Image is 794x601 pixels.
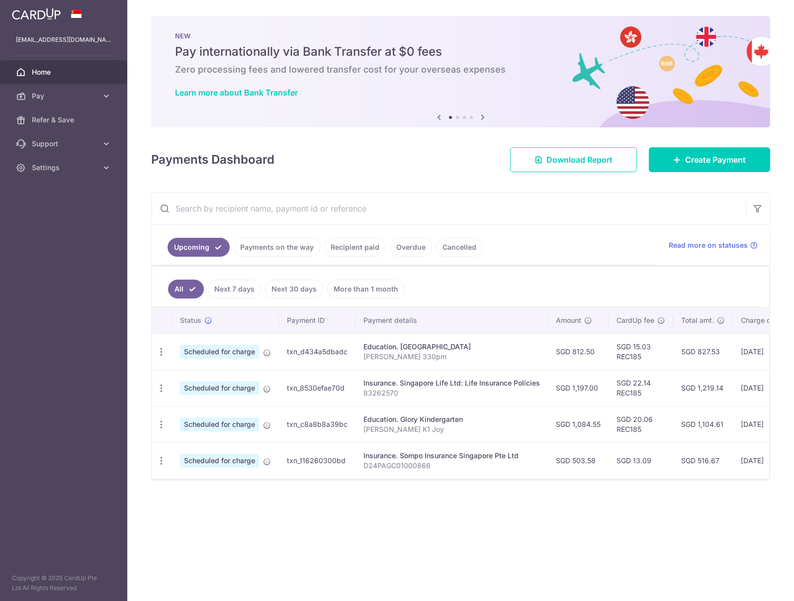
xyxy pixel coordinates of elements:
[151,16,770,127] img: Bank transfer banner
[180,345,259,359] span: Scheduled for charge
[673,370,733,406] td: SGD 1,219.14
[546,154,613,166] span: Download Report
[685,154,746,166] span: Create Payment
[730,571,784,596] iframe: Opens a widget where you can find more information
[363,424,540,434] p: [PERSON_NAME] K1 Joy
[180,381,259,395] span: Scheduled for charge
[363,451,540,461] div: Insurance. Sompo Insurance Singapore Pte Ltd
[681,315,714,325] span: Total amt.
[673,333,733,370] td: SGD 827.53
[510,147,637,172] a: Download Report
[180,315,201,325] span: Status
[279,333,355,370] td: txn_d434a5dbadc
[556,315,581,325] span: Amount
[609,442,673,479] td: SGD 13.09
[609,370,673,406] td: SGD 22.14 REC185
[617,315,654,325] span: CardUp fee
[180,417,259,431] span: Scheduled for charge
[548,370,609,406] td: SGD 1,197.00
[152,193,746,224] input: Search by recipient name, payment id or reference
[180,454,259,468] span: Scheduled for charge
[390,238,432,257] a: Overdue
[175,44,746,60] h5: Pay internationally via Bank Transfer at $0 fees
[279,370,355,406] td: txn_8530efae70d
[548,333,609,370] td: SGD 812.50
[324,238,386,257] a: Recipient paid
[355,307,548,333] th: Payment details
[649,147,770,172] a: Create Payment
[669,240,748,250] span: Read more on statuses
[548,406,609,442] td: SGD 1,084.55
[436,238,483,257] a: Cancelled
[363,388,540,398] p: 83262570
[609,333,673,370] td: SGD 15.03 REC185
[327,280,405,299] a: More than 1 month
[363,461,540,471] p: D24PAGC01000866
[279,442,355,479] td: txn_116260300bd
[175,32,746,40] p: NEW
[279,406,355,442] td: txn_c8a8b8a39bc
[168,280,204,299] a: All
[673,442,733,479] td: SGD 516.67
[279,307,355,333] th: Payment ID
[12,8,61,20] img: CardUp
[609,406,673,442] td: SGD 20.06 REC185
[32,91,97,101] span: Pay
[16,35,111,45] p: [EMAIL_ADDRESS][DOMAIN_NAME]
[548,442,609,479] td: SGD 503.58
[363,352,540,362] p: [PERSON_NAME] 330pm
[32,115,97,125] span: Refer & Save
[151,151,274,169] h4: Payments Dashboard
[175,88,298,98] a: Learn more about Bank Transfer
[741,315,782,325] span: Charge date
[363,342,540,352] div: Education. [GEOGRAPHIC_DATA]
[234,238,320,257] a: Payments on the way
[673,406,733,442] td: SGD 1,104.61
[363,414,540,424] div: Education. Glory Kindergarten
[32,163,97,173] span: Settings
[168,238,230,257] a: Upcoming
[175,64,746,76] h6: Zero processing fees and lowered transfer cost for your overseas expenses
[265,280,323,299] a: Next 30 days
[32,67,97,77] span: Home
[363,378,540,388] div: Insurance. Singapore Life Ltd: Life Insurance Policies
[32,139,97,149] span: Support
[208,280,261,299] a: Next 7 days
[669,240,758,250] a: Read more on statuses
